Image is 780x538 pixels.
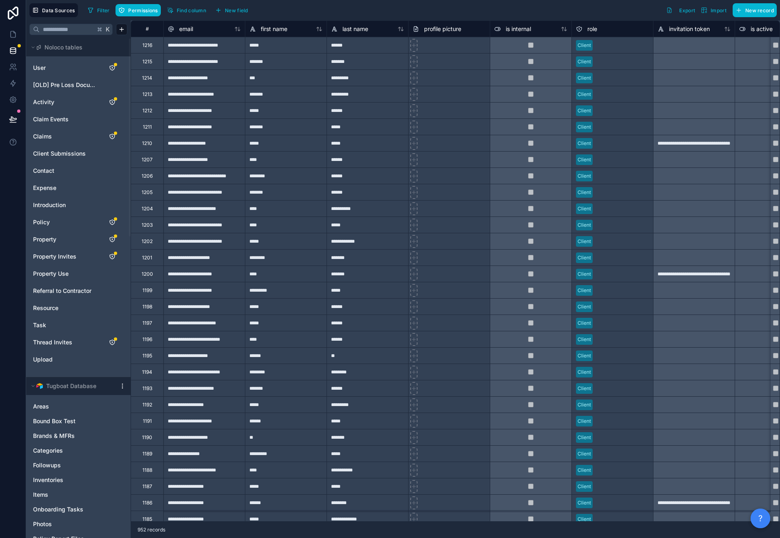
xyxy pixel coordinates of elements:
[179,25,193,33] span: email
[143,418,152,424] div: 1191
[128,7,158,13] span: Permissions
[29,78,127,92] div: [OLD] Pre Loss Documentation
[578,368,591,376] div: Client
[44,43,82,51] span: Noloco tables
[46,382,96,390] span: Tugboat Database
[33,446,107,455] a: Categories
[33,338,72,346] span: Thread Invites
[578,499,591,507] div: Client
[116,4,164,16] a: Permissions
[142,140,152,147] div: 1210
[116,4,160,16] button: Permissions
[29,518,127,531] div: Photos
[29,42,122,53] button: Noloco tables
[751,509,770,528] button: ?
[29,444,127,457] div: Categories
[142,500,152,506] div: 1186
[42,7,75,13] span: Data Sources
[33,417,107,425] a: Bound Box Test
[33,304,99,312] a: Resource
[33,520,52,528] span: Photos
[33,270,69,278] span: Property Use
[142,271,153,277] div: 1200
[33,338,99,346] a: Thread Invites
[33,167,54,175] span: Contact
[578,107,591,114] div: Client
[33,252,99,261] a: Property Invites
[578,254,591,261] div: Client
[142,173,153,179] div: 1206
[142,402,152,408] div: 1192
[578,156,591,163] div: Client
[578,205,591,212] div: Client
[33,355,53,364] span: Upload
[142,434,152,441] div: 1190
[33,235,99,243] a: Property
[137,26,157,32] div: #
[29,147,127,160] div: Client Submissions
[142,107,152,114] div: 1212
[33,505,107,513] a: Onboarding Tasks
[142,516,152,522] div: 1185
[578,270,591,278] div: Client
[29,250,127,263] div: Property Invites
[33,167,99,175] a: Contact
[578,58,591,65] div: Client
[33,252,76,261] span: Property Invites
[669,25,710,33] span: invitation token
[578,434,591,441] div: Client
[33,218,99,226] a: Policy
[29,503,127,516] div: Onboarding Tasks
[29,233,127,246] div: Property
[29,61,127,74] div: User
[142,320,152,326] div: 1197
[142,483,152,490] div: 1187
[578,303,591,310] div: Client
[142,254,152,261] div: 1201
[142,91,152,98] div: 1213
[587,25,597,33] span: role
[142,287,152,294] div: 1199
[578,336,591,343] div: Client
[578,467,591,474] div: Client
[578,319,591,327] div: Client
[29,336,127,349] div: Thread Invites
[29,415,127,428] div: Bound Box Test
[212,4,251,16] button: New field
[142,75,152,81] div: 1214
[578,140,591,147] div: Client
[29,181,127,194] div: Expense
[33,476,63,484] span: Inventories
[29,113,127,126] div: Claim Events
[578,189,591,196] div: Client
[578,287,591,294] div: Client
[29,284,127,297] div: Referral to Contractor
[578,450,591,458] div: Client
[33,81,99,89] a: [OLD] Pre Loss Documentation
[578,385,591,392] div: Client
[33,402,107,411] a: Areas
[29,216,127,229] div: Policy
[578,74,591,82] div: Client
[33,132,52,141] span: Claims
[33,115,99,123] a: Claim Events
[29,267,127,280] div: Property Use
[578,516,591,523] div: Client
[36,383,43,389] img: Airtable Logo
[142,189,153,196] div: 1205
[29,353,127,366] div: Upload
[33,432,75,440] span: Brands & MFRs
[578,221,591,229] div: Client
[29,301,127,315] div: Resource
[142,467,152,473] div: 1188
[33,321,99,329] a: Task
[142,205,153,212] div: 1204
[29,130,127,143] div: Claims
[33,446,63,455] span: Categories
[142,58,152,65] div: 1215
[177,7,206,13] span: Find column
[33,150,99,158] a: Client Submissions
[29,3,78,17] button: Data Sources
[578,401,591,409] div: Client
[33,270,99,278] a: Property Use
